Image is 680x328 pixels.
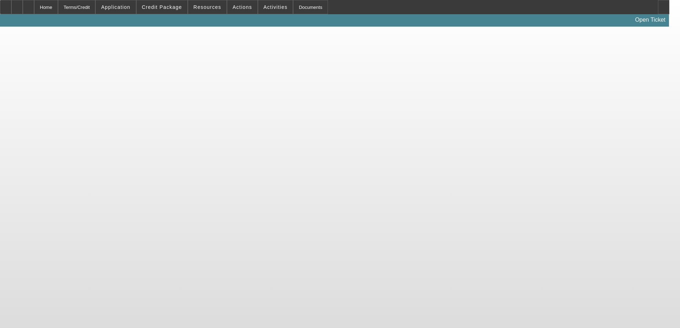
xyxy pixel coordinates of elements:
span: Activities [264,4,288,10]
span: Credit Package [142,4,182,10]
button: Activities [258,0,293,14]
span: Actions [233,4,252,10]
span: Resources [193,4,221,10]
span: Application [101,4,130,10]
button: Resources [188,0,227,14]
button: Application [96,0,136,14]
a: Open Ticket [632,14,668,26]
button: Actions [227,0,257,14]
button: Credit Package [137,0,187,14]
